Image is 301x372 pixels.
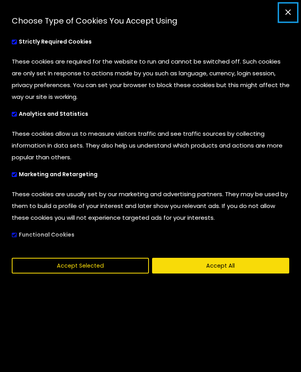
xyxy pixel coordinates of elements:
button: Close [279,4,297,22]
button: Accept All [152,258,289,274]
label: Functional Cookies [12,228,95,243]
label: Strictly Required Cookies [12,35,112,50]
p: These cookies are required for the website to run and cannot be switched off. Such cookies are on... [12,56,292,103]
button: Accept Selected [12,258,149,274]
label: Marketing and Retargeting [12,167,118,182]
label: Analytics and Statistics [12,107,109,122]
p: These cookies are usually set by our marketing and advertising partners. They may be used by them... [12,188,292,224]
p: Choose Type of Cookies You Accept Using [12,16,289,27]
p: These cookies allow us to measure visitors traffic and see traffic sources by collecting informat... [12,128,292,163]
